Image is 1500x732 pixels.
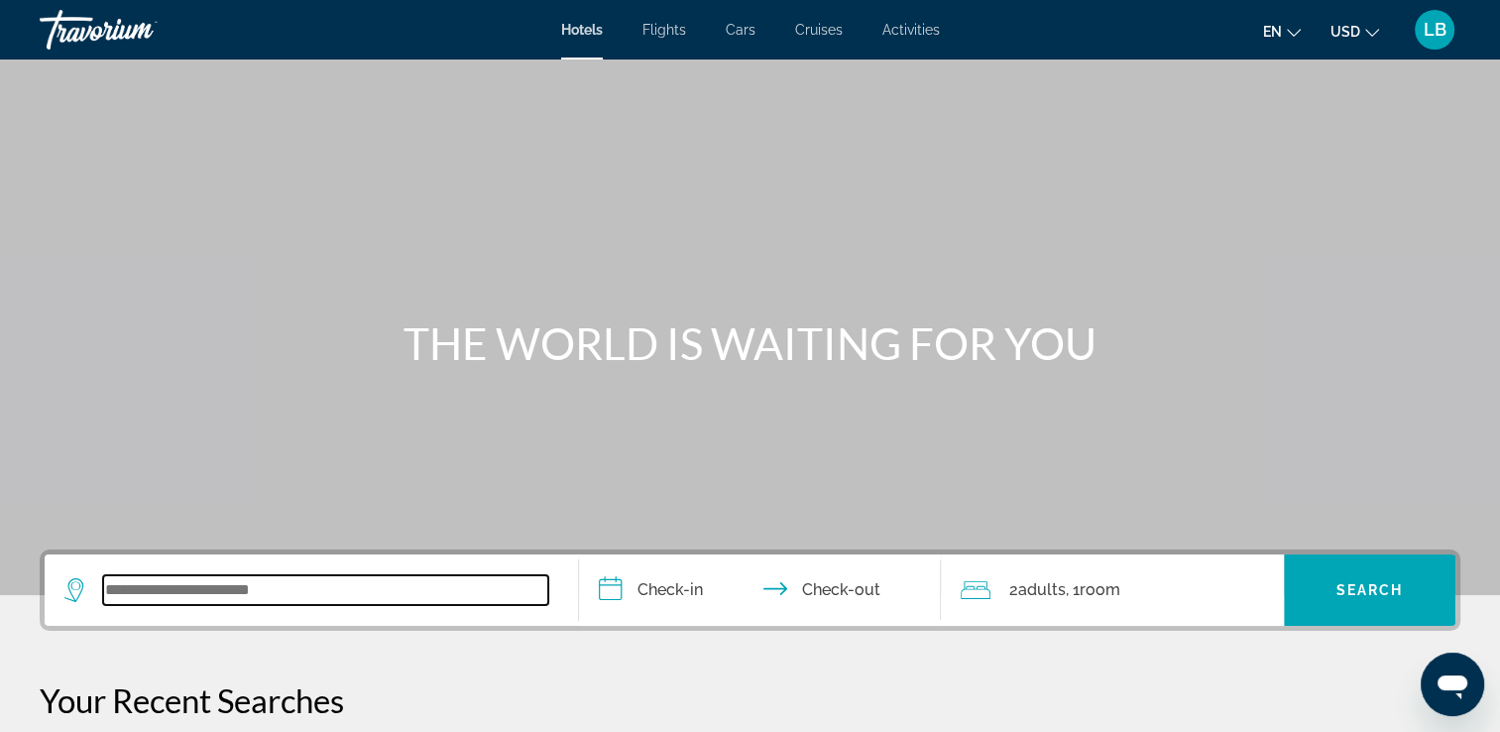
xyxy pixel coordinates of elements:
[1424,20,1446,40] span: LB
[1284,554,1455,626] button: Search
[1330,24,1360,40] span: USD
[1079,580,1119,599] span: Room
[1263,17,1301,46] button: Change language
[1336,582,1404,598] span: Search
[1008,576,1065,604] span: 2
[561,22,603,38] a: Hotels
[642,22,686,38] a: Flights
[1330,17,1379,46] button: Change currency
[1409,9,1460,51] button: User Menu
[40,680,1460,720] p: Your Recent Searches
[941,554,1284,626] button: Travelers: 2 adults, 0 children
[1017,580,1065,599] span: Adults
[379,317,1122,369] h1: THE WORLD IS WAITING FOR YOU
[726,22,755,38] a: Cars
[795,22,843,38] a: Cruises
[40,4,238,56] a: Travorium
[1263,24,1282,40] span: en
[579,554,942,626] button: Check in and out dates
[882,22,940,38] a: Activities
[1065,576,1119,604] span: , 1
[1421,653,1484,716] iframe: Bouton de lancement de la fenêtre de messagerie
[45,554,1455,626] div: Search widget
